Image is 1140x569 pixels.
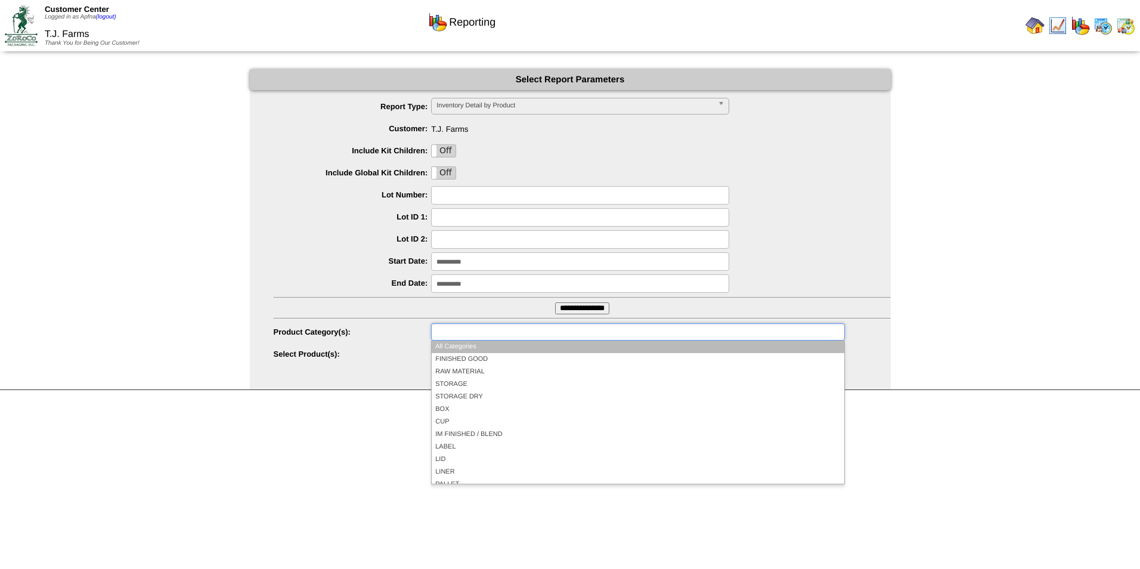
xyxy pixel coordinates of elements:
[5,5,38,45] img: ZoRoCo_Logo(Green%26Foil)%20jpg.webp
[250,69,891,90] div: Select Report Parameters
[432,145,456,157] label: Off
[432,353,844,366] li: FINISHED GOOD
[432,391,844,403] li: STORAGE DRY
[1116,16,1135,35] img: calendarinout.gif
[274,190,432,199] label: Lot Number:
[274,279,432,287] label: End Date:
[431,166,456,180] div: OnOff
[432,167,456,179] label: Off
[274,124,432,133] label: Customer:
[432,416,844,428] li: CUP
[45,5,109,14] span: Customer Center
[432,378,844,391] li: STORAGE
[432,366,844,378] li: RAW MATERIAL
[274,234,432,243] label: Lot ID 2:
[274,102,432,111] label: Report Type:
[432,441,844,453] li: LABEL
[431,144,456,157] div: OnOff
[432,341,844,353] li: All Categories
[432,403,844,416] li: BOX
[274,212,432,221] label: Lot ID 1:
[432,428,844,441] li: IM FINISHED / BLEND
[274,120,891,134] span: T.J. Farms
[1093,16,1113,35] img: calendarprod.gif
[432,466,844,478] li: LINER
[96,14,116,20] a: (logout)
[274,327,432,336] label: Product Category(s):
[45,14,116,20] span: Logged in as Apfna
[274,256,432,265] label: Start Date:
[274,168,432,177] label: Include Global Kit Children:
[45,29,89,39] span: T.J. Farms
[1048,16,1067,35] img: line_graph.gif
[428,13,447,32] img: graph.gif
[274,350,432,358] label: Select Product(s):
[45,40,140,47] span: Thank You for Being Our Customer!
[1026,16,1045,35] img: home.gif
[274,146,432,155] label: Include Kit Children:
[1071,16,1090,35] img: graph.gif
[436,98,713,113] span: Inventory Detail by Product
[449,16,495,29] span: Reporting
[432,478,844,491] li: PALLET
[432,453,844,466] li: LID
